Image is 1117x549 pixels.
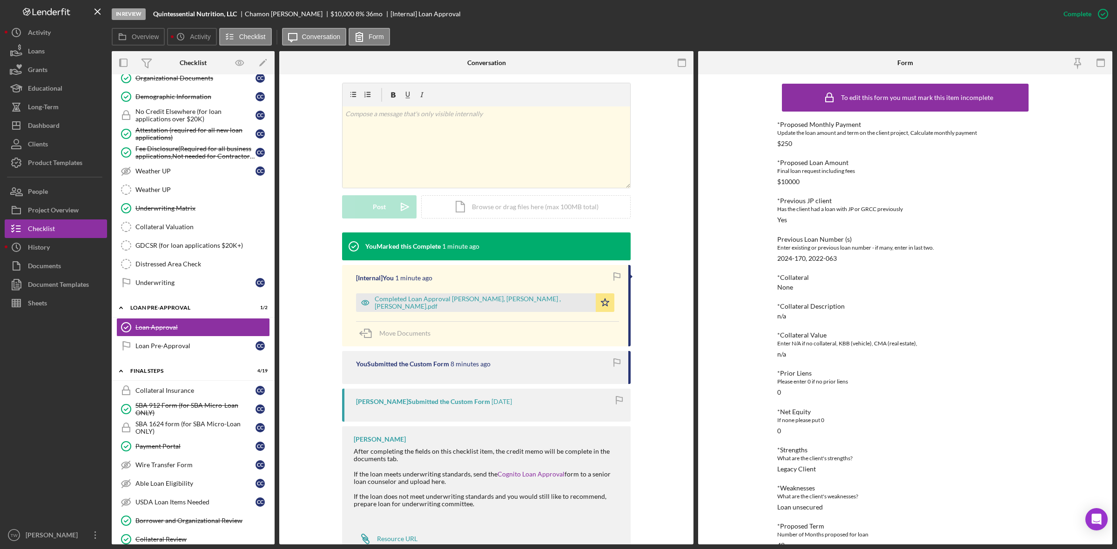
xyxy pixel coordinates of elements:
[28,153,82,174] div: Product Templates
[354,436,406,443] div: [PERSON_NAME]
[256,497,265,507] div: C C
[256,92,265,101] div: C C
[28,275,89,296] div: Document Templates
[375,295,591,310] div: Completed Loan Approval [PERSON_NAME], [PERSON_NAME] , [PERSON_NAME].pdf
[28,23,51,44] div: Activity
[5,526,107,544] button: TW[PERSON_NAME]
[251,368,268,374] div: 4 / 19
[366,10,383,18] div: 36 mo
[5,238,107,257] a: History
[777,159,1033,166] div: *Proposed Loan Amount
[28,182,48,203] div: People
[135,498,256,506] div: USDA Loan Items Needed
[5,219,107,238] button: Checklist
[5,98,107,116] button: Long-Term
[777,274,1033,281] div: *Collateral
[777,370,1033,377] div: *Prior Liens
[135,402,256,417] div: SBA 912 Form (for SBA Micro-Loan ONLY)
[135,93,256,100] div: Demographic Information
[777,312,786,320] div: n/a
[777,121,1033,128] div: *Proposed Monthly Payment
[777,523,1033,530] div: *Proposed Term
[28,238,50,259] div: History
[349,28,390,46] button: Form
[116,180,270,199] a: Weather UP
[777,389,781,396] div: 0
[256,341,265,351] div: C C
[5,135,107,153] a: Clients
[135,260,269,268] div: Distressed Area Check
[390,10,461,18] div: [Internal] Loan Approval
[354,493,621,508] div: If the loan does not meet underwriting standards and you would still like to recommend, prepare l...
[5,257,107,275] a: Documents
[116,255,270,273] a: Distressed Area Check
[256,129,265,139] div: C C
[777,492,1033,501] div: What are the client's weaknesses?
[330,10,354,18] span: $10,000
[1054,5,1112,23] button: Complete
[5,275,107,294] button: Document Templates
[442,243,479,250] time: 2025-09-22 19:42
[777,484,1033,492] div: *Weaknesses
[116,162,270,180] a: Weather UPCC
[5,294,107,312] button: Sheets
[1085,508,1108,530] div: Open Intercom Messenger
[5,79,107,98] button: Educational
[256,73,265,83] div: C C
[116,474,270,493] a: Able Loan EligibilityCC
[116,337,270,355] a: Loan Pre-ApprovalCC
[467,59,506,66] div: Conversation
[256,148,265,157] div: C C
[1063,5,1091,23] div: Complete
[356,398,490,405] div: [PERSON_NAME] Submitted the Custom Form
[116,456,270,474] a: Wire Transfer FormCC
[116,381,270,400] a: Collateral InsuranceCC
[135,126,256,141] div: Attestation (required for all new loan applications)
[5,116,107,135] button: Dashboard
[167,28,216,46] button: Activity
[256,111,265,120] div: C C
[116,318,270,337] a: Loan Approval
[28,219,55,240] div: Checklist
[256,386,265,395] div: C C
[777,416,1033,425] div: If none please put 0
[354,470,621,485] div: If the loan meets underwriting standards, send the form to a senior loan counselor and upload here.
[116,236,270,255] a: GDCSR (for loan applications $20K+)
[5,182,107,201] a: People
[28,257,61,278] div: Documents
[135,536,269,543] div: Collateral Review
[28,60,47,81] div: Grants
[777,216,787,224] div: Yes
[116,87,270,106] a: Demographic InformationCC
[219,28,272,46] button: Checklist
[777,128,1033,138] div: Update the loan amount and term on the client project, Calculate monthly payment
[256,404,265,414] div: C C
[251,305,268,311] div: 1 / 2
[239,33,266,40] label: Checklist
[777,408,1033,416] div: *Net Equity
[135,279,256,286] div: Underwriting
[377,535,417,542] div: Resource URL
[777,178,800,185] div: $10000
[112,28,165,46] button: Overview
[190,33,210,40] label: Activity
[28,201,79,222] div: Project Overview
[5,201,107,219] button: Project Overview
[116,143,270,162] a: Fee Disclosure(Required for all business applications,Not needed for Contractor loans)CC
[373,195,386,218] div: Post
[245,10,330,18] div: Chamon [PERSON_NAME]
[342,195,417,218] button: Post
[28,98,59,119] div: Long-Term
[116,511,270,530] a: Borrower and Organizational Review
[135,223,269,231] div: Collateral Valuation
[135,443,256,450] div: Payment Portal
[777,503,823,511] div: Loan unsecured
[116,199,270,218] a: Underwriting Matrix
[116,125,270,143] a: Attestation (required for all new loan applications)CC
[777,454,1033,463] div: What are the client's strengths?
